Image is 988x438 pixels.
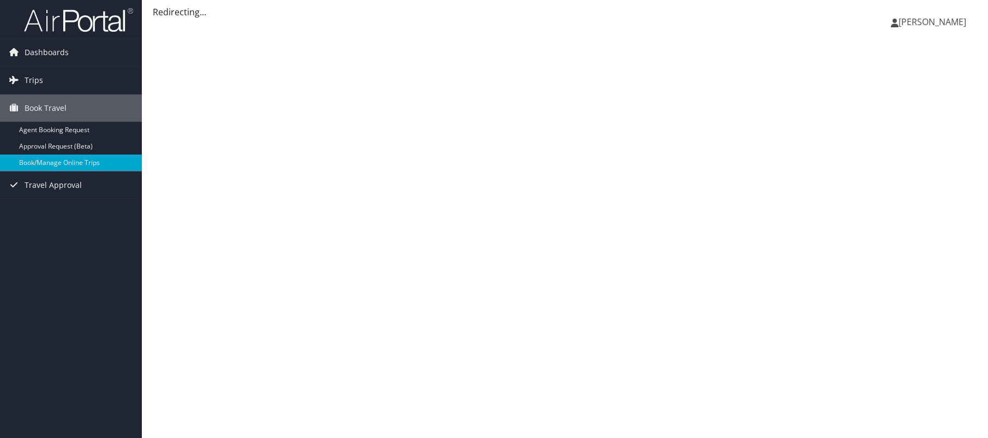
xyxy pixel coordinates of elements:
[25,39,69,66] span: Dashboards
[899,16,966,28] span: [PERSON_NAME]
[153,5,977,19] div: Redirecting...
[24,7,133,33] img: airportal-logo.png
[25,94,67,122] span: Book Travel
[25,171,82,199] span: Travel Approval
[25,67,43,94] span: Trips
[891,5,977,38] a: [PERSON_NAME]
